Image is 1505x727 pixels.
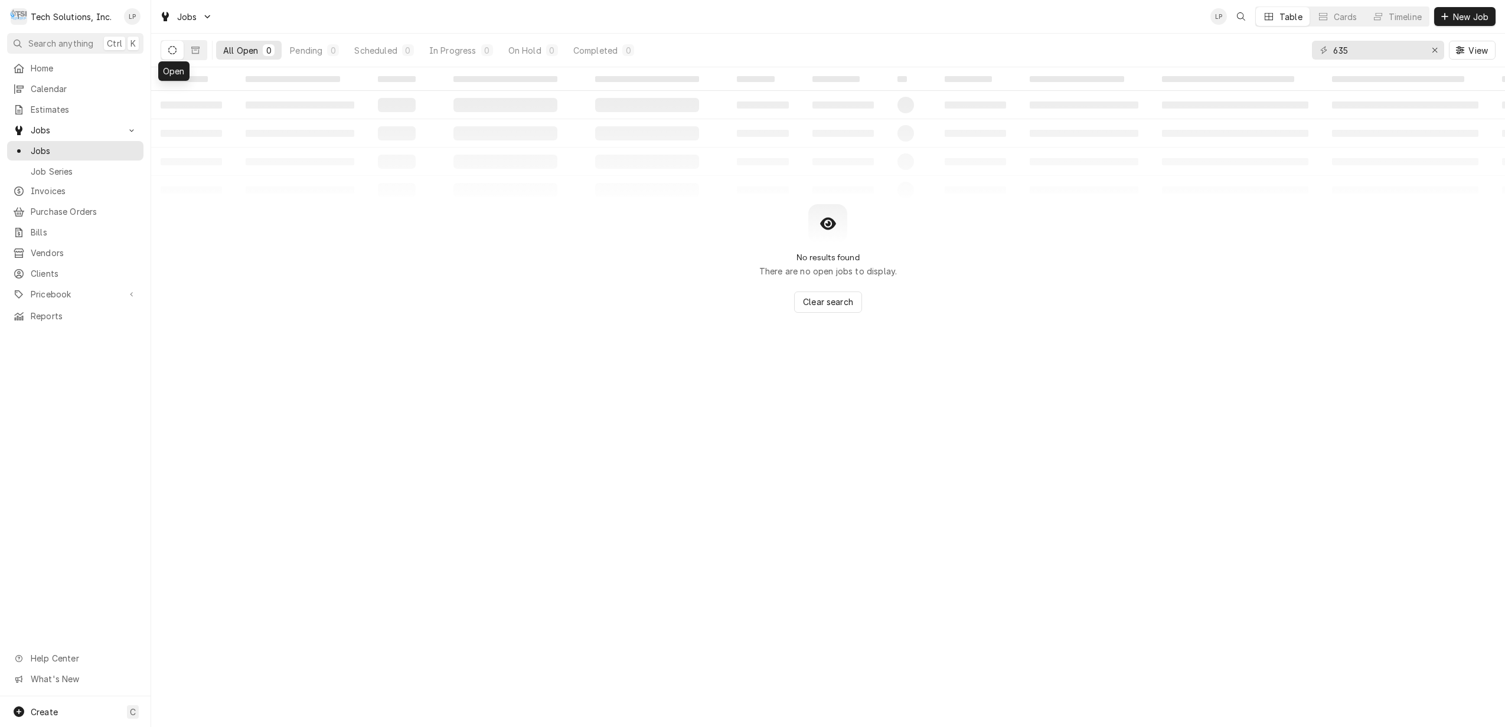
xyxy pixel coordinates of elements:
[7,243,143,263] a: Vendors
[7,264,143,283] a: Clients
[7,58,143,78] a: Home
[1389,11,1422,23] div: Timeline
[7,284,143,304] a: Go to Pricebook
[573,44,618,57] div: Completed
[7,141,143,161] a: Jobs
[484,44,491,57] div: 0
[737,76,775,82] span: ‌
[158,61,190,81] div: Open
[124,8,141,25] div: Lisa Paschal's Avatar
[378,76,416,82] span: ‌
[31,185,138,197] span: Invoices
[31,145,138,157] span: Jobs
[124,8,141,25] div: LP
[1334,11,1357,23] div: Cards
[1162,76,1294,82] span: ‌
[31,205,138,218] span: Purchase Orders
[1210,8,1227,25] div: LP
[31,165,138,178] span: Job Series
[794,292,862,313] button: Clear search
[31,226,138,238] span: Bills
[31,707,58,717] span: Create
[1451,11,1491,23] span: New Job
[1333,41,1422,60] input: Keyword search
[1425,41,1444,60] button: Erase input
[1466,44,1490,57] span: View
[897,76,907,82] span: ‌
[177,11,197,23] span: Jobs
[453,76,557,82] span: ‌
[812,76,860,82] span: ‌
[354,44,397,57] div: Scheduled
[549,44,556,57] div: 0
[759,265,897,277] p: There are no open jobs to display.
[31,310,138,322] span: Reports
[7,120,143,140] a: Go to Jobs
[290,44,322,57] div: Pending
[7,181,143,201] a: Invoices
[7,202,143,221] a: Purchase Orders
[246,76,340,82] span: ‌
[11,8,27,25] div: T
[31,673,136,685] span: What's New
[508,44,541,57] div: On Hold
[7,79,143,99] a: Calendar
[7,162,143,181] a: Job Series
[796,253,860,263] h2: No results found
[130,37,136,50] span: K
[1030,76,1124,82] span: ‌
[31,103,138,116] span: Estimates
[1434,7,1496,26] button: New Job
[151,67,1505,204] table: All Open Jobs List Loading
[7,669,143,689] a: Go to What's New
[625,44,632,57] div: 0
[801,296,856,308] span: Clear search
[329,44,337,57] div: 0
[7,306,143,326] a: Reports
[595,76,699,82] span: ‌
[429,44,476,57] div: In Progress
[7,100,143,119] a: Estimates
[31,11,112,23] div: Tech Solutions, Inc.
[31,247,138,259] span: Vendors
[1210,8,1227,25] div: Lisa Paschal's Avatar
[31,124,120,136] span: Jobs
[28,37,93,50] span: Search anything
[223,44,258,57] div: All Open
[1332,76,1464,82] span: ‌
[31,83,138,95] span: Calendar
[1279,11,1302,23] div: Table
[7,649,143,668] a: Go to Help Center
[7,222,143,242] a: Bills
[155,7,217,27] a: Go to Jobs
[404,44,412,57] div: 0
[11,8,27,25] div: Tech Solutions, Inc.'s Avatar
[31,288,120,300] span: Pricebook
[265,44,272,57] div: 0
[31,652,136,664] span: Help Center
[1449,41,1496,60] button: View
[31,267,138,280] span: Clients
[107,37,122,50] span: Ctrl
[1232,7,1251,26] button: Open search
[7,33,143,54] button: Search anythingCtrlK
[31,62,138,74] span: Home
[130,706,136,718] span: C
[945,76,992,82] span: ‌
